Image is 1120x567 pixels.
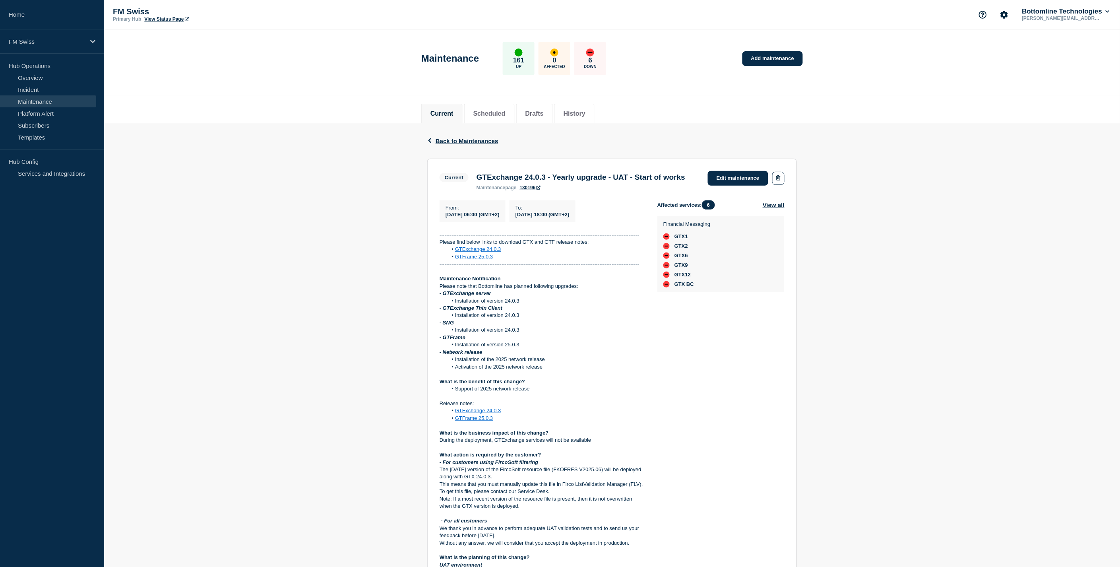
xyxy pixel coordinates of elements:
[674,252,688,259] span: GTX6
[702,200,715,210] span: 6
[1021,16,1103,21] p: [PERSON_NAME][EMAIL_ADDRESS][PERSON_NAME][DOMAIN_NAME]
[674,272,691,278] span: GTX12
[440,334,465,340] em: - GTFrame
[440,452,541,458] strong: What action is required by the customer?
[663,272,670,278] div: down
[550,49,558,56] div: affected
[440,540,645,547] p: Without any answer, we will consider that you accept the deployment in production.
[440,437,645,444] p: During the deployment, GTExchange services will not be available
[520,185,541,190] a: 130196
[455,254,493,260] a: GTFrame 25.0.3
[996,6,1013,23] button: Account settings
[440,239,645,246] p: Please find below links to download GTX and GTF release notes:
[430,110,453,117] button: Current
[589,56,592,64] p: 6
[477,173,685,182] h3: GTExchange 24.0.3 - Yearly upgrade - UAT - Start of works
[440,290,491,296] em: - GTExchange server
[440,481,645,488] p: This means that you must manually update this file in Firco ListValidation Manager (FLV).
[440,320,454,326] em: - SNG
[448,363,645,371] li: Activation of the 2025 network release
[440,276,501,282] strong: Maintenance Notification
[515,49,523,56] div: up
[553,56,556,64] p: 0
[455,415,493,421] a: GTFrame 25.0.3
[584,64,597,69] p: Down
[674,281,694,287] span: GTX BC
[544,64,565,69] p: Affected
[440,260,645,268] p: -------------------------------------------------------------------------------------------------...
[708,171,768,186] a: Edit maintenance
[473,110,506,117] button: Scheduled
[1021,8,1111,16] button: Bottomline Technologies
[455,246,501,252] a: GTExchange 24.0.3
[440,305,502,311] em: - GTExchange Thin Client
[446,212,500,217] span: [DATE] 06:00 (GMT+2)
[9,38,85,45] p: FM Swiss
[441,518,487,524] em: - For all customers
[440,400,645,407] p: Release notes:
[440,349,482,355] em: - Network release
[421,53,479,64] h1: Maintenance
[448,341,645,348] li: Installation of version 25.0.3
[440,173,469,182] span: Current
[663,252,670,259] div: down
[446,205,500,211] p: From :
[515,205,570,211] p: To :
[663,262,670,268] div: down
[674,243,688,249] span: GTX2
[586,49,594,56] div: down
[440,459,538,465] em: - For customers using FircoSoft filtering
[436,138,498,144] span: Back to Maintenances
[525,110,544,117] button: Drafts
[440,283,645,290] p: Please note that Bottomline has planned following upgrades:
[975,6,991,23] button: Support
[477,185,506,190] span: maintenance
[564,110,585,117] button: History
[448,297,645,305] li: Installation of version 24.0.3
[477,185,517,190] p: page
[763,200,785,210] button: View all
[448,326,645,334] li: Installation of version 24.0.3
[440,379,525,384] strong: What is the benefit of this change?
[440,466,645,481] p: The [DATE] version of the FircoSoft resource file (FKOFRES V2025.06) will be deployed along with ...
[513,56,524,64] p: 161
[663,221,711,227] p: Financial Messaging
[440,525,645,540] p: We thank you in advance to perform adequate UAT validation tests and to send us your feedback bef...
[440,231,645,239] p: -------------------------------------------------------------------------------------------------...
[440,554,530,560] strong: What is the planning of this change?
[663,233,670,240] div: down
[674,262,688,268] span: GTX9
[663,243,670,249] div: down
[448,385,645,392] li: Support of 2025 network release
[448,356,645,363] li: Installation of the 2025 network release
[113,7,272,16] p: FM Swiss
[144,16,188,22] a: View Status Page
[440,430,549,436] strong: What is the business impact of this change?
[448,312,645,319] li: Installation of version 24.0.3
[674,233,688,240] span: GTX1
[427,138,498,144] button: Back to Maintenances
[440,488,645,495] p: To get this file, please contact our Service Desk.
[515,212,570,217] span: [DATE] 18:00 (GMT+2)
[516,64,521,69] p: Up
[113,16,141,22] p: Primary Hub
[663,281,670,287] div: down
[742,51,803,66] a: Add maintenance
[440,495,645,510] p: Note: If a most recent version of the resource file is present, then it is not overwritten when t...
[657,200,719,210] span: Affected services:
[455,408,501,414] a: GTExchange 24.0.3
